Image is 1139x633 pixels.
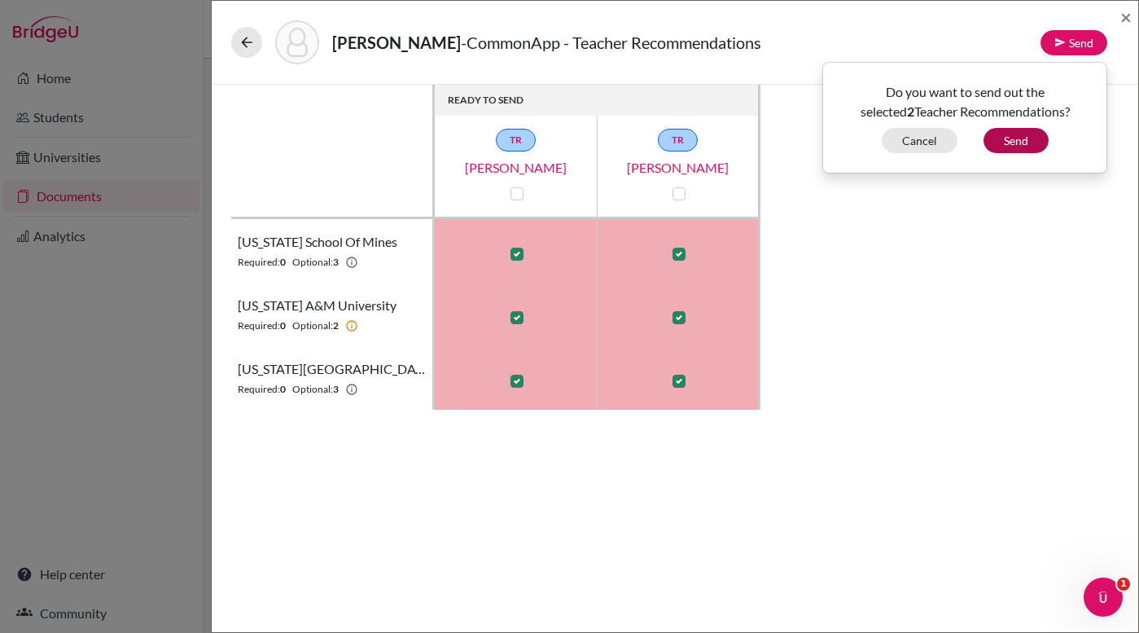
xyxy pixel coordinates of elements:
span: Optional: [292,255,333,270]
span: [US_STATE] School of Mines [238,232,397,252]
b: 3 [333,255,339,270]
b: 3 [333,382,339,397]
b: 0 [280,319,286,333]
button: Send [1040,30,1107,55]
b: 0 [280,255,286,270]
span: Optional: [292,319,333,333]
span: [US_STATE][GEOGRAPHIC_DATA] [238,359,426,379]
b: 0 [280,382,286,397]
button: Send [983,128,1049,153]
span: - CommonApp - Teacher Recommendations [461,33,761,52]
a: TR [496,129,536,152]
span: [US_STATE] A&M University [238,296,396,315]
button: Close [1120,7,1132,27]
th: READY TO SEND [435,85,760,116]
button: Cancel [882,128,957,153]
b: 2 [907,103,914,119]
iframe: Intercom live chat [1084,578,1123,617]
span: × [1120,5,1132,29]
a: [PERSON_NAME] [435,158,598,178]
span: 1 [1117,578,1130,591]
span: Required: [238,382,280,397]
p: Do you want to send out the selected Teacher Recommendations? [835,82,1094,121]
a: [PERSON_NAME] [597,158,760,178]
strong: [PERSON_NAME] [332,33,461,52]
span: Required: [238,255,280,270]
span: Required: [238,319,280,333]
b: 2 [333,319,339,333]
span: Optional: [292,382,333,397]
div: Send [822,62,1107,174]
a: TR [658,129,698,152]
